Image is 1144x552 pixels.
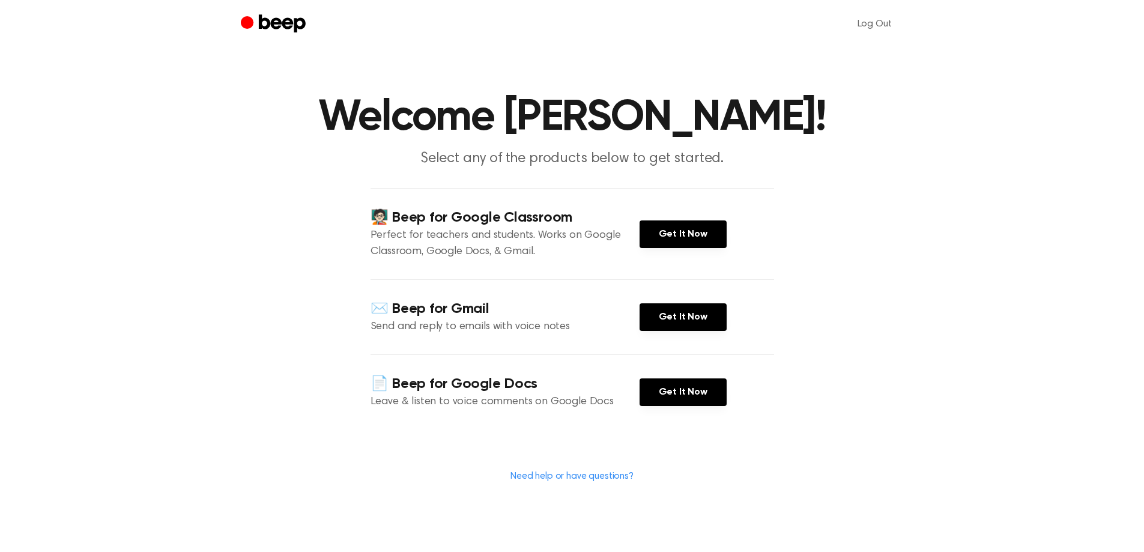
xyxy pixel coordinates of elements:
[846,10,904,38] a: Log Out
[371,374,640,394] h4: 📄 Beep for Google Docs
[371,394,640,410] p: Leave & listen to voice comments on Google Docs
[342,149,803,169] p: Select any of the products below to get started.
[371,299,640,319] h4: ✉️ Beep for Gmail
[265,96,880,139] h1: Welcome [PERSON_NAME]!
[371,319,640,335] p: Send and reply to emails with voice notes
[371,208,640,228] h4: 🧑🏻‍🏫 Beep for Google Classroom
[510,472,634,481] a: Need help or have questions?
[640,378,727,406] a: Get It Now
[640,220,727,248] a: Get It Now
[241,13,309,36] a: Beep
[640,303,727,331] a: Get It Now
[371,228,640,260] p: Perfect for teachers and students. Works on Google Classroom, Google Docs, & Gmail.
